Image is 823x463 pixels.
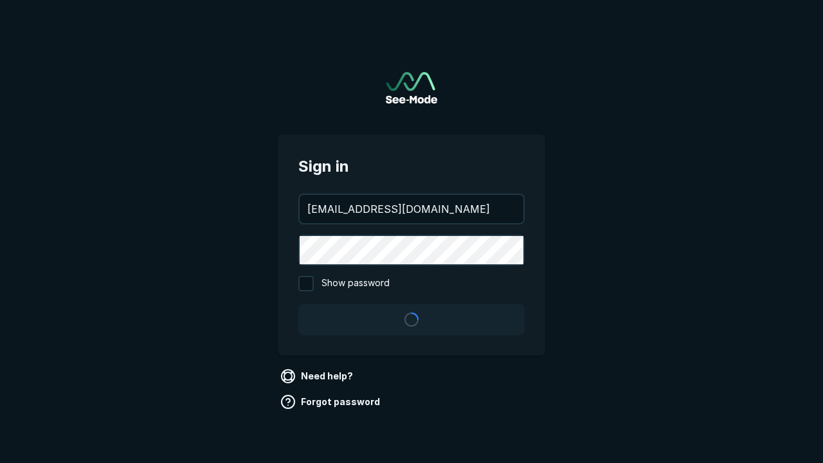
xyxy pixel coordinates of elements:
a: Go to sign in [386,72,437,104]
img: See-Mode Logo [386,72,437,104]
span: Sign in [298,155,525,178]
input: your@email.com [300,195,523,223]
a: Forgot password [278,392,385,412]
span: Show password [321,276,390,291]
a: Need help? [278,366,358,386]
